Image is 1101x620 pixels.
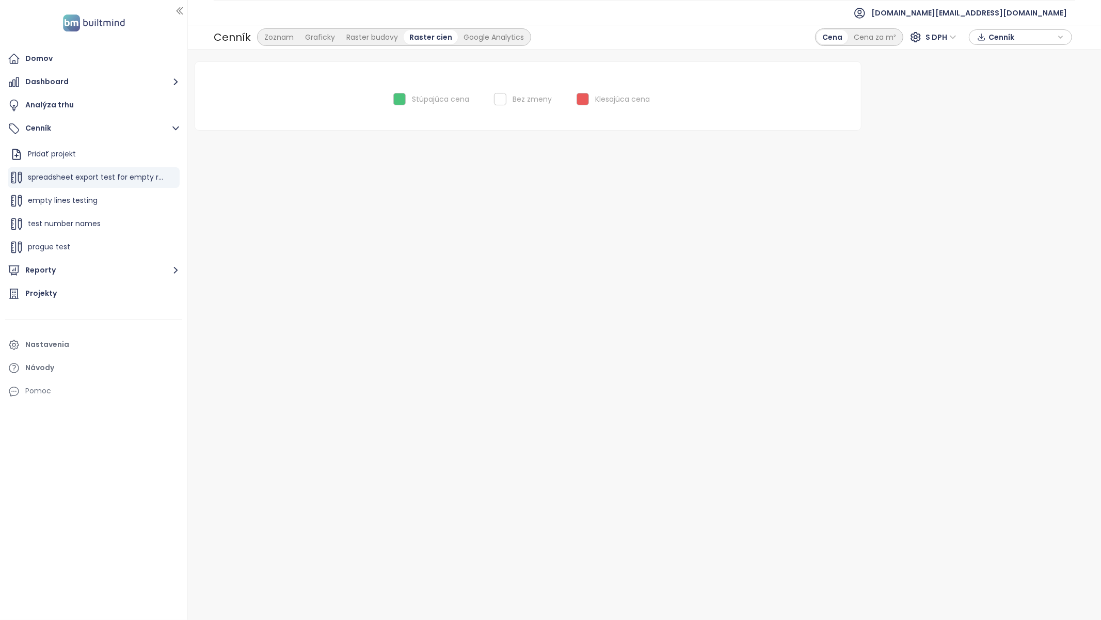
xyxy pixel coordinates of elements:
span: empty lines testing [28,195,98,205]
a: Analýza trhu [5,95,182,116]
span: spreadsheet export test for empty rows [28,172,172,182]
div: prague test [8,237,180,258]
div: Raster cien [404,30,458,44]
span: Cenník [988,29,1055,45]
div: Cena [817,30,848,44]
a: Nastavenia [5,335,182,355]
div: Domov [25,52,53,65]
div: test number names [8,214,180,234]
div: Klesajúca cena [595,93,650,105]
div: Pridať projekt [8,144,180,165]
div: Zoznam [259,30,299,44]
div: Raster budovy [341,30,404,44]
button: Reporty [5,260,182,281]
span: prague test [28,242,70,252]
div: Pomoc [5,381,182,402]
div: Projekty [25,287,57,300]
div: spreadsheet export test for empty rows [8,167,180,188]
div: Pridať projekt [28,148,76,161]
div: empty lines testing [8,190,180,211]
div: Analýza trhu [25,99,74,112]
div: button [975,29,1066,45]
div: Cena za m² [848,30,902,44]
span: test number names [28,218,101,229]
div: Pomoc [25,385,51,398]
div: Google Analytics [458,30,530,44]
div: Bez zmeny [513,93,552,105]
a: Domov [5,49,182,69]
div: Cenník [214,28,251,46]
div: Graficky [299,30,341,44]
span: [DOMAIN_NAME][EMAIL_ADDRESS][DOMAIN_NAME] [871,1,1067,25]
div: Nastavenia [25,338,69,351]
button: Dashboard [5,72,182,92]
div: Návody [25,361,54,374]
img: logo [60,12,128,34]
span: S DPH [926,29,956,45]
button: Cenník [5,118,182,139]
a: Návody [5,358,182,378]
a: Projekty [5,283,182,304]
div: Stúpajúca cena [412,93,469,105]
